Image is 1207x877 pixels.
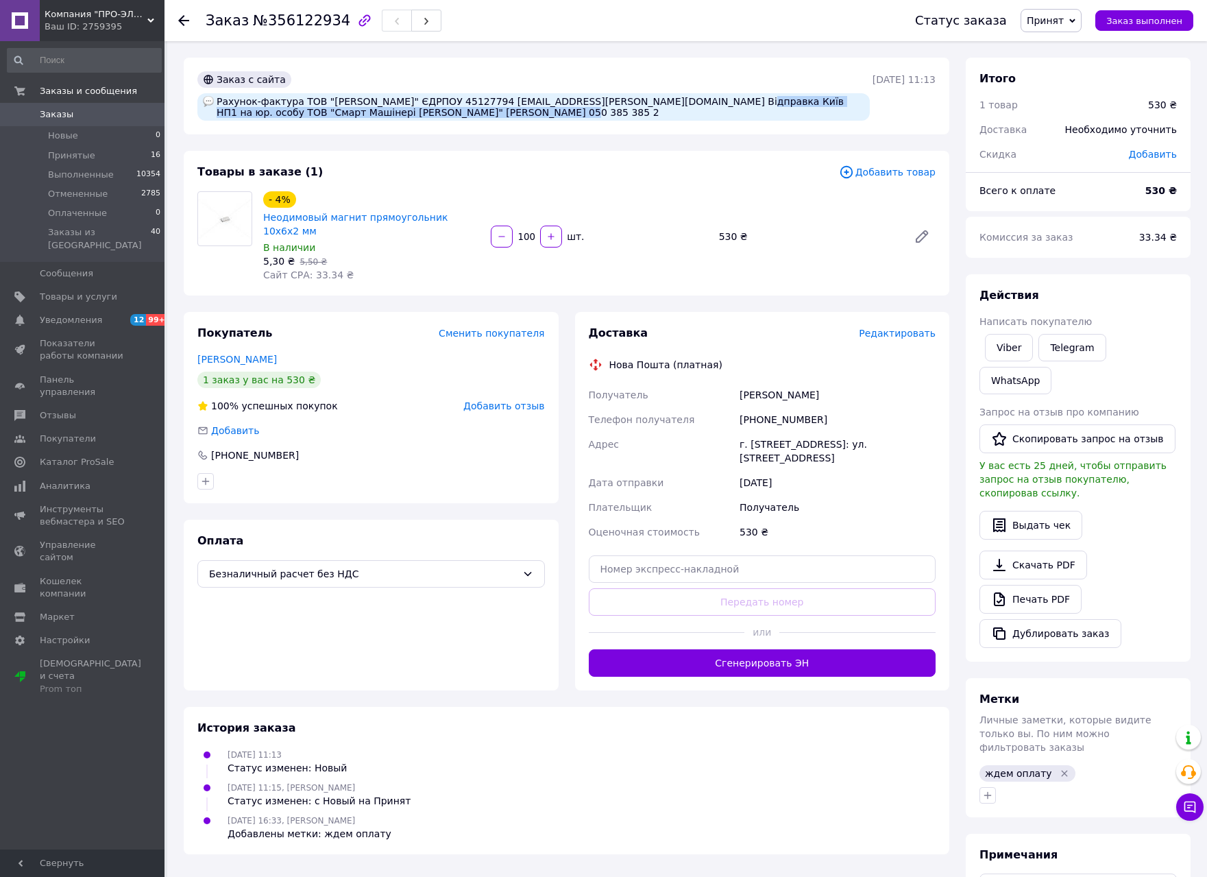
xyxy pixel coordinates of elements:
span: Новые [48,130,78,142]
span: Безналичный расчет без НДС [209,566,517,581]
span: Плательщик [589,502,653,513]
span: Каталог ProSale [40,456,114,468]
span: Сменить покупателя [439,328,544,339]
button: Заказ выполнен [1095,10,1193,31]
span: Принят [1027,15,1064,26]
div: 530 ₴ [737,520,938,544]
span: Инструменты вебмастера и SEO [40,503,127,528]
span: Отзывы [40,409,76,422]
div: 1 заказ у вас на 530 ₴ [197,372,321,388]
span: 2785 [141,188,160,200]
span: Адрес [589,439,619,450]
div: Статус изменен: Новый [228,761,347,775]
span: Принятые [48,149,95,162]
div: Рахунок-фактура ТОВ "[PERSON_NAME]" ЄДРПОУ 45127794 [EMAIL_ADDRESS][PERSON_NAME][DOMAIN_NAME] Від... [197,93,870,121]
span: №356122934 [253,12,350,29]
a: Telegram [1038,334,1106,361]
span: Показатели работы компании [40,337,127,362]
div: Необходимо уточнить [1057,115,1185,145]
span: Отмененные [48,188,108,200]
span: Заказ выполнен [1106,16,1182,26]
span: Оплаченные [48,207,107,219]
span: Добавить отзыв [463,400,544,411]
span: 99+ [146,314,169,326]
span: Всего к оплате [979,185,1056,196]
span: или [744,625,779,639]
div: [DATE] [737,470,938,495]
span: Действия [979,289,1039,302]
span: Оплата [197,534,243,547]
span: 5,30 ₴ [263,256,295,267]
span: Аналитика [40,480,90,492]
a: Скачать PDF [979,551,1087,579]
span: Сообщения [40,267,93,280]
span: Компания "ПРО-ЭЛЕКТРО" Интернет-магазин pro-elektro.com.ua [45,8,147,21]
div: Нова Пошта (платная) [606,358,726,372]
span: Комиссия за заказ [979,232,1073,243]
span: 100% [211,400,239,411]
span: 12 [130,314,146,326]
span: Получатель [589,389,648,400]
a: Viber [985,334,1033,361]
span: История заказа [197,721,296,734]
button: Чат с покупателем [1176,793,1204,821]
img: :speech_balloon: [203,96,214,107]
div: Prom топ [40,683,141,695]
span: Кошелек компании [40,575,127,600]
a: Неодимовый магнит прямоугольник 10х6х2 мм [263,212,448,237]
button: Выдать чек [979,511,1082,540]
span: Маркет [40,611,75,623]
div: Вернуться назад [178,14,189,27]
span: Скидка [979,149,1016,160]
span: У вас есть 25 дней, чтобы отправить запрос на отзыв покупателю, скопировав ссылку. [979,460,1167,498]
input: Номер экспресс-накладной [589,555,936,583]
b: 530 ₴ [1145,185,1177,196]
button: Скопировать запрос на отзыв [979,424,1175,453]
span: Личные заметки, которые видите только вы. По ним можно фильтровать заказы [979,714,1151,753]
div: [PERSON_NAME] [737,383,938,407]
span: ждем оплату [985,768,1052,779]
span: 16 [151,149,160,162]
span: Написать покупателю [979,316,1092,327]
span: [DEMOGRAPHIC_DATA] и счета [40,658,141,695]
span: Добавить [211,425,259,436]
span: Доставка [979,124,1027,135]
a: Печать PDF [979,585,1082,614]
span: [DATE] 11:15, [PERSON_NAME] [228,783,355,793]
div: г. [STREET_ADDRESS]: ул. [STREET_ADDRESS] [737,432,938,470]
a: WhatsApp [979,367,1051,394]
div: Ваш ID: 2759395 [45,21,164,33]
div: Заказ с сайта [197,71,291,88]
div: Статус изменен: с Новый на Принят [228,794,411,808]
span: Покупатели [40,433,96,445]
button: Дублировать заказ [979,619,1121,648]
span: Сайт СРА: 33.34 ₴ [263,269,354,280]
time: [DATE] 11:13 [873,74,936,85]
svg: Удалить метку [1059,768,1070,779]
span: Оценочная стоимость [589,527,700,538]
span: Выполненные [48,169,114,181]
span: В наличии [263,242,315,253]
span: Редактировать [859,328,936,339]
span: Заказы и сообщения [40,85,137,97]
div: успешных покупок [197,399,338,413]
div: 530 ₴ [714,227,903,246]
a: [PERSON_NAME] [197,354,277,365]
span: Доставка [589,326,648,339]
span: 10354 [136,169,160,181]
div: Статус заказа [915,14,1007,27]
span: Добавить товар [839,165,936,180]
div: - 4% [263,191,296,208]
span: Дата отправки [589,477,664,488]
input: Поиск [7,48,162,73]
div: шт. [563,230,585,243]
span: 0 [156,207,160,219]
span: 5,50 ₴ [300,257,327,267]
span: Управление сайтом [40,539,127,564]
span: Метки [979,693,1019,706]
img: Неодимовый магнит прямоугольник 10х6х2 мм [198,199,252,239]
span: 33.34 ₴ [1139,232,1177,243]
div: [PHONE_NUMBER] [210,448,300,462]
span: Настройки [40,634,90,647]
span: [DATE] 16:33, [PERSON_NAME] [228,816,355,826]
